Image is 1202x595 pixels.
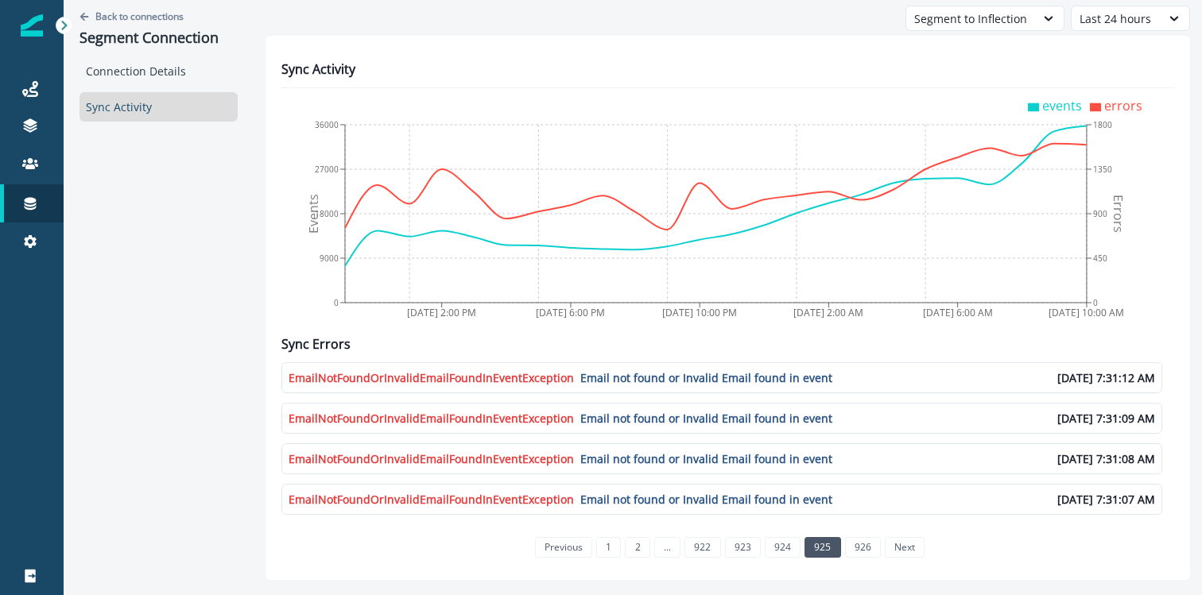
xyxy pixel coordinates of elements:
div: Connection Details [79,56,238,86]
a: Page 922 [684,537,720,558]
tspan: 1350 [1093,164,1112,175]
tspan: 18000 [315,208,339,219]
tspan: 9000 [320,253,339,264]
ul: Pagination [531,537,925,558]
tspan: [DATE] 2:00 PM [407,306,476,319]
a: Page 926 [845,537,881,558]
tspan: [DATE] 10:00 AM [1049,306,1125,319]
span: Email not found or Invalid Email found in event [580,369,832,386]
img: Inflection [21,14,43,37]
p: [DATE] 7:31:09 AM [949,410,1156,427]
p: Back to connections [95,10,184,23]
p: [DATE] 7:31:12 AM [949,369,1156,386]
tspan: 0 [334,297,339,308]
span: EmailNotFoundOrInvalidEmailFoundInEventException [289,491,574,508]
tspan: [DATE] 6:00 PM [537,306,606,319]
tspan: [DATE] 2:00 AM [794,306,864,319]
a: Page 923 [725,537,761,558]
span: EmailNotFoundOrInvalidEmailFoundInEventException [289,410,574,427]
tspan: 36000 [315,119,339,130]
tspan: [DATE] 10:00 PM [662,306,737,319]
tspan: 450 [1093,253,1107,264]
span: EmailNotFoundOrInvalidEmailFoundInEventException [289,369,574,386]
a: Previous page [535,537,592,558]
div: Sync Activity [79,92,238,122]
p: Segment Connection [79,29,238,47]
tspan: 27000 [315,164,339,175]
span: Email not found or Invalid Email found in event [580,450,832,467]
tspan: [DATE] 6:00 AM [923,306,993,319]
tspan: 900 [1093,208,1107,219]
tspan: 1800 [1093,119,1112,130]
span: Email not found or Invalid Email found in event [580,410,832,427]
span: Email not found or Invalid Email found in event [580,491,832,508]
div: Last 24 hours [1080,10,1153,27]
a: Jump backward [654,537,680,558]
tspan: 0 [1093,297,1098,308]
h2: Sync Activity [281,62,355,77]
h2: Sync Errors [281,337,351,352]
a: Next page [885,537,925,558]
span: events [1042,97,1082,114]
tspan: Events [304,194,322,234]
a: Page 924 [765,537,801,558]
a: Page 1 [596,537,621,558]
a: Page 2 [625,537,649,558]
a: Page 925 is your current page [805,537,840,558]
div: Segment to Inflection [914,10,1027,27]
span: EmailNotFoundOrInvalidEmailFoundInEventException [289,450,574,467]
button: Go back [79,10,184,23]
p: [DATE] 7:31:07 AM [949,491,1156,508]
p: [DATE] 7:31:08 AM [949,450,1156,467]
span: errors [1104,97,1142,114]
tspan: Errors [1110,195,1127,233]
